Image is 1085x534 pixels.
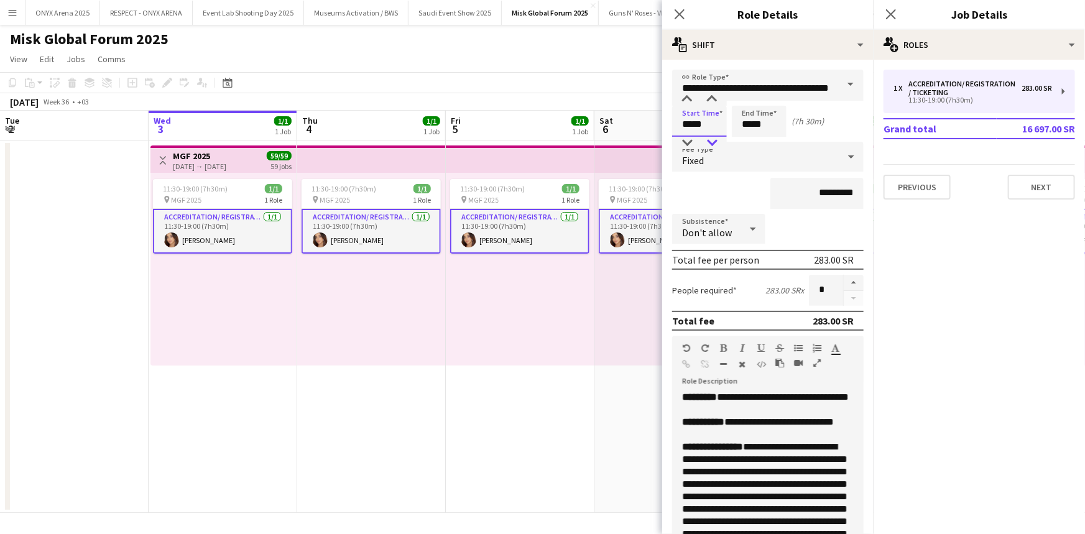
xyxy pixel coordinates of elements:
[423,127,440,136] div: 1 Job
[794,343,803,353] button: Unordered List
[617,195,647,205] span: MGF 2025
[10,30,169,48] h1: Misk Global Forum 2025
[304,1,409,25] button: Museums Activation / BWS
[274,116,292,126] span: 1/1
[302,115,318,126] span: Thu
[893,84,908,93] div: 1 x
[571,116,589,126] span: 1/1
[599,179,738,254] app-job-card: 11:30-19:00 (7h30m)1/1 MGF 20251 RoleAccreditation/ Registration / Ticketing1/111:30-19:00 (7h30m...
[468,195,499,205] span: MGF 2025
[265,184,282,193] span: 1/1
[794,358,803,368] button: Insert video
[765,285,804,296] div: 283.00 SR x
[672,254,759,266] div: Total fee per person
[98,53,126,65] span: Comms
[270,160,292,171] div: 59 jobs
[682,226,732,239] span: Don't allow
[25,1,100,25] button: ONYX Arena 2025
[451,115,461,126] span: Fri
[320,195,350,205] span: MGF 2025
[171,195,201,205] span: MGF 2025
[609,184,673,193] span: 11:30-19:00 (7h30m)
[423,116,440,126] span: 1/1
[41,97,72,106] span: Week 36
[10,96,39,108] div: [DATE]
[93,51,131,67] a: Comms
[67,53,85,65] span: Jobs
[672,315,714,327] div: Total fee
[1008,175,1075,200] button: Next
[682,343,691,353] button: Undo
[413,184,431,193] span: 1/1
[173,150,226,162] h3: MGF 2025
[599,115,613,126] span: Sat
[813,315,854,327] div: 283.00 SR
[757,343,765,353] button: Underline
[844,275,864,291] button: Increase
[312,184,376,193] span: 11:30-19:00 (7h30m)
[997,119,1075,139] td: 16 697.00 SR
[3,122,19,136] span: 2
[738,343,747,353] button: Italic
[5,51,32,67] a: View
[775,358,784,368] button: Paste as plain text
[450,179,589,254] app-job-card: 11:30-19:00 (7h30m)1/1 MGF 20251 RoleAccreditation/ Registration / Ticketing1/111:30-19:00 (7h30m...
[193,1,304,25] button: Event Lab Shooting Day 2025
[153,179,292,254] app-job-card: 11:30-19:00 (7h30m)1/1 MGF 20251 RoleAccreditation/ Registration / Ticketing1/111:30-19:00 (7h30m...
[813,343,821,353] button: Ordered List
[792,116,824,127] div: (7h 30m)
[413,195,431,205] span: 1 Role
[572,127,588,136] div: 1 Job
[450,209,589,254] app-card-role: Accreditation/ Registration / Ticketing1/111:30-19:00 (7h30m)[PERSON_NAME]
[701,343,709,353] button: Redo
[757,359,765,369] button: HTML Code
[1022,84,1052,93] div: 283.00 SR
[267,151,292,160] span: 59/59
[449,122,461,136] span: 5
[719,343,728,353] button: Bold
[599,209,738,254] app-card-role: Accreditation/ Registration / Ticketing1/111:30-19:00 (7h30m)[PERSON_NAME]
[884,119,997,139] td: Grand total
[831,343,840,353] button: Text Color
[40,53,54,65] span: Edit
[662,30,874,60] div: Shift
[908,80,1022,97] div: Accreditation/ Registration / Ticketing
[5,115,19,126] span: Tue
[874,6,1085,22] h3: Job Details
[884,175,951,200] button: Previous
[409,1,502,25] button: Saudi Event Show 2025
[719,359,728,369] button: Horizontal Line
[62,51,90,67] a: Jobs
[682,154,704,167] span: Fixed
[35,51,59,67] a: Edit
[893,97,1052,103] div: 11:30-19:00 (7h30m)
[10,53,27,65] span: View
[598,122,613,136] span: 6
[672,285,737,296] label: People required
[77,97,89,106] div: +03
[561,195,579,205] span: 1 Role
[874,30,1085,60] div: Roles
[163,184,228,193] span: 11:30-19:00 (7h30m)
[562,184,579,193] span: 1/1
[813,358,821,368] button: Fullscreen
[173,162,226,171] div: [DATE] → [DATE]
[153,209,292,254] app-card-role: Accreditation/ Registration / Ticketing1/111:30-19:00 (7h30m)[PERSON_NAME]
[460,184,525,193] span: 11:30-19:00 (7h30m)
[300,122,318,136] span: 4
[662,6,874,22] h3: Role Details
[775,343,784,353] button: Strikethrough
[814,254,854,266] div: 283.00 SR
[738,359,747,369] button: Clear Formatting
[502,1,599,25] button: Misk Global Forum 2025
[100,1,193,25] button: RESPECT - ONYX ARENA
[302,179,441,254] app-job-card: 11:30-19:00 (7h30m)1/1 MGF 20251 RoleAccreditation/ Registration / Ticketing1/111:30-19:00 (7h30m...
[599,1,678,25] button: Guns N' Roses - VIB
[152,122,171,136] span: 3
[264,195,282,205] span: 1 Role
[154,115,171,126] span: Wed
